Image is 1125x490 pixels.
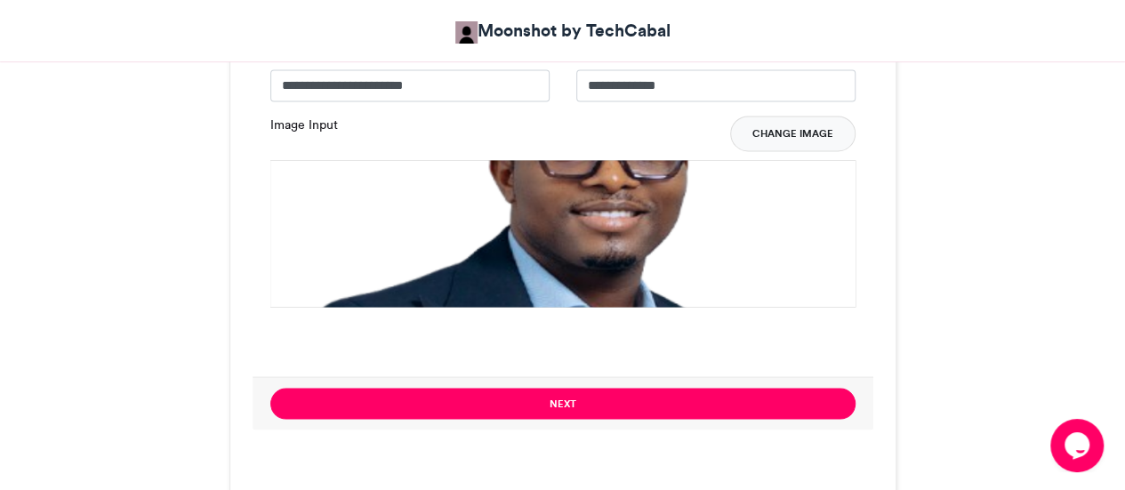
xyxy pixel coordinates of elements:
button: Next [270,388,856,419]
label: Image Input [270,116,338,134]
button: Change Image [730,116,856,151]
img: Moonshot by TechCabal [455,21,478,44]
iframe: chat widget [1050,419,1107,472]
a: Moonshot by TechCabal [455,18,671,44]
